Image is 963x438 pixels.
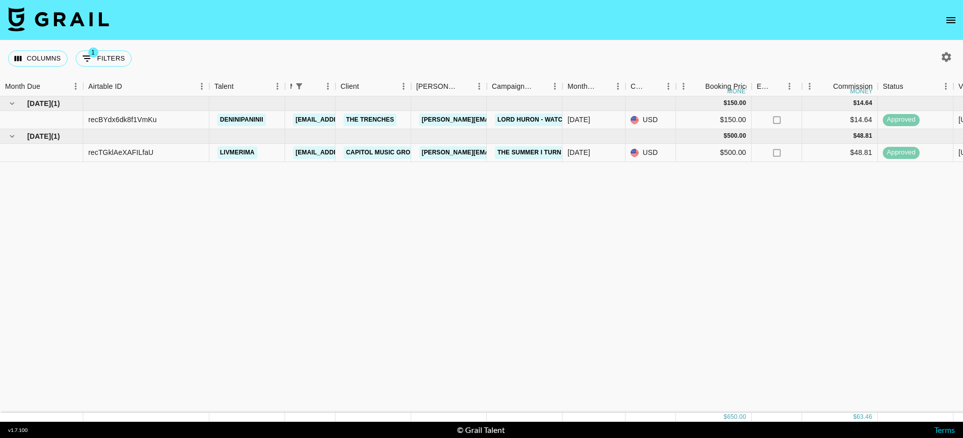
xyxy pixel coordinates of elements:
div: $ [853,413,857,421]
div: $ [853,99,857,107]
div: $500.00 [676,144,752,162]
div: Status [883,77,903,96]
div: $ [724,99,727,107]
div: Jul '25 [568,115,590,125]
button: Menu [782,79,797,94]
button: Menu [610,79,626,94]
a: Capitol Music Group [344,146,421,159]
a: [EMAIL_ADDRESS][PERSON_NAME][DOMAIN_NAME] [293,114,458,126]
button: Sort [458,79,472,93]
div: Airtable ID [83,77,209,96]
div: Booker [411,77,487,96]
div: Airtable ID [88,77,122,96]
a: [PERSON_NAME][EMAIL_ADDRESS][DOMAIN_NAME] [419,114,584,126]
div: Client [335,77,411,96]
div: $ [724,132,727,140]
button: Menu [676,79,691,94]
button: Menu [802,79,817,94]
button: Menu [938,79,953,94]
div: 1 active filter [292,79,306,93]
div: $48.81 [802,144,878,162]
a: [EMAIL_ADDRESS][PERSON_NAME][DOMAIN_NAME] [293,146,458,159]
span: [DATE] [27,131,51,141]
div: USD [626,111,676,129]
a: [PERSON_NAME][EMAIL_ADDRESS][DOMAIN_NAME] [419,146,584,159]
button: hide children [5,129,19,143]
div: Month Due [562,77,626,96]
div: Booking Price [705,77,750,96]
button: Select columns [8,50,68,67]
div: Commission [833,77,873,96]
div: $ [724,413,727,421]
button: Sort [771,79,785,93]
button: Menu [661,79,676,94]
button: Show filters [292,79,306,93]
a: livmerima [217,146,257,159]
button: Show filters [76,50,132,67]
div: 48.81 [857,132,872,140]
button: Sort [903,79,918,93]
span: 1 [88,47,98,58]
div: Currency [626,77,676,96]
button: Sort [819,79,833,93]
div: money [850,88,873,94]
a: deninipaninii [217,114,266,126]
div: Client [341,77,359,96]
div: Manager [290,77,292,96]
div: USD [626,144,676,162]
button: Menu [396,79,411,94]
div: Talent [209,77,285,96]
div: Manager [285,77,335,96]
div: $14.64 [802,111,878,129]
div: © Grail Talent [457,425,505,435]
img: Grail Talent [8,7,109,31]
button: Sort [40,79,54,93]
div: v 1.7.100 [8,427,28,433]
span: approved [883,148,920,157]
div: recTGklAeXAFILfaU [88,147,153,157]
button: Sort [359,79,373,93]
div: 63.46 [857,413,872,421]
span: ( 1 ) [51,98,60,108]
div: Month Due [5,77,40,96]
button: Sort [596,79,610,93]
span: approved [883,115,920,125]
span: [DATE] [27,98,51,108]
a: Lord Huron - Watch Me Go [495,114,592,126]
button: Sort [533,79,547,93]
a: The Trenches [344,114,396,126]
div: $ [853,132,857,140]
div: Currency [631,77,647,96]
button: open drawer [941,10,961,30]
button: Menu [547,79,562,94]
button: Sort [234,79,248,93]
button: Menu [472,79,487,94]
div: 150.00 [727,99,746,107]
button: Menu [194,79,209,94]
span: ( 1 ) [51,131,60,141]
div: Campaign (Type) [492,77,533,96]
button: Sort [647,79,661,93]
div: Month Due [568,77,596,96]
div: $150.00 [676,111,752,129]
div: recBYdx6dk8f1VmKu [88,115,157,125]
div: 650.00 [727,413,746,421]
div: Aug '25 [568,147,590,157]
div: Expenses: Remove Commission? [757,77,771,96]
div: Status [878,77,953,96]
div: money [727,88,750,94]
div: Expenses: Remove Commission? [752,77,802,96]
div: 500.00 [727,132,746,140]
button: hide children [5,96,19,111]
a: Terms [934,425,955,434]
button: Menu [320,79,335,94]
button: Menu [68,79,83,94]
button: Sort [122,79,136,93]
div: Campaign (Type) [487,77,562,96]
div: 14.64 [857,99,872,107]
button: Menu [270,79,285,94]
button: Sort [691,79,705,93]
div: [PERSON_NAME] [416,77,458,96]
button: Sort [306,79,320,93]
div: Talent [214,77,234,96]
